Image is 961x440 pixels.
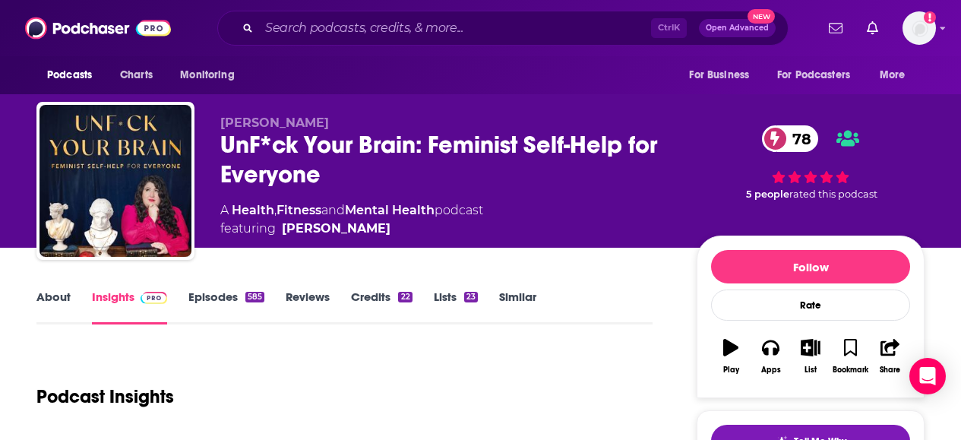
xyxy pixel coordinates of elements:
[711,250,910,283] button: Follow
[232,203,274,217] a: Health
[188,290,264,324] a: Episodes585
[830,329,870,384] button: Bookmark
[924,11,936,24] svg: Add a profile image
[751,329,790,384] button: Apps
[36,61,112,90] button: open menu
[36,290,71,324] a: About
[789,188,877,200] span: rated this podcast
[699,19,776,37] button: Open AdvancedNew
[678,61,768,90] button: open menu
[245,292,264,302] div: 585
[723,366,739,375] div: Play
[499,290,536,324] a: Similar
[25,14,171,43] img: Podchaser - Follow, Share and Rate Podcasts
[761,366,781,375] div: Apps
[92,290,167,324] a: InsightsPodchaser Pro
[351,290,412,324] a: Credits22
[464,292,478,302] div: 23
[277,203,321,217] a: Fitness
[880,366,900,375] div: Share
[861,15,884,41] a: Show notifications dropdown
[880,65,906,86] span: More
[180,65,234,86] span: Monitoring
[871,329,910,384] button: Share
[220,116,329,130] span: [PERSON_NAME]
[791,329,830,384] button: List
[169,61,254,90] button: open menu
[903,11,936,45] span: Logged in as RiverheadPublicity
[762,125,819,152] a: 78
[220,201,483,238] div: A podcast
[903,11,936,45] img: User Profile
[706,24,769,32] span: Open Advanced
[47,65,92,86] span: Podcasts
[805,366,817,375] div: List
[321,203,345,217] span: and
[110,61,162,90] a: Charts
[777,125,819,152] span: 78
[697,116,925,211] div: 78 5 peoplerated this podcast
[651,18,687,38] span: Ctrl K
[286,290,330,324] a: Reviews
[274,203,277,217] span: ,
[833,366,868,375] div: Bookmark
[217,11,789,46] div: Search podcasts, credits, & more...
[120,65,153,86] span: Charts
[909,358,946,394] div: Open Intercom Messenger
[748,9,775,24] span: New
[36,385,174,408] h1: Podcast Insights
[259,16,651,40] input: Search podcasts, credits, & more...
[903,11,936,45] button: Show profile menu
[398,292,412,302] div: 22
[220,220,483,238] span: featuring
[711,329,751,384] button: Play
[434,290,478,324] a: Lists23
[40,105,191,257] img: UnF*ck Your Brain: Feminist Self-Help for Everyone
[869,61,925,90] button: open menu
[823,15,849,41] a: Show notifications dropdown
[777,65,850,86] span: For Podcasters
[282,220,390,238] div: [PERSON_NAME]
[689,65,749,86] span: For Business
[711,290,910,321] div: Rate
[746,188,789,200] span: 5 people
[767,61,872,90] button: open menu
[141,292,167,304] img: Podchaser Pro
[345,203,435,217] a: Mental Health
